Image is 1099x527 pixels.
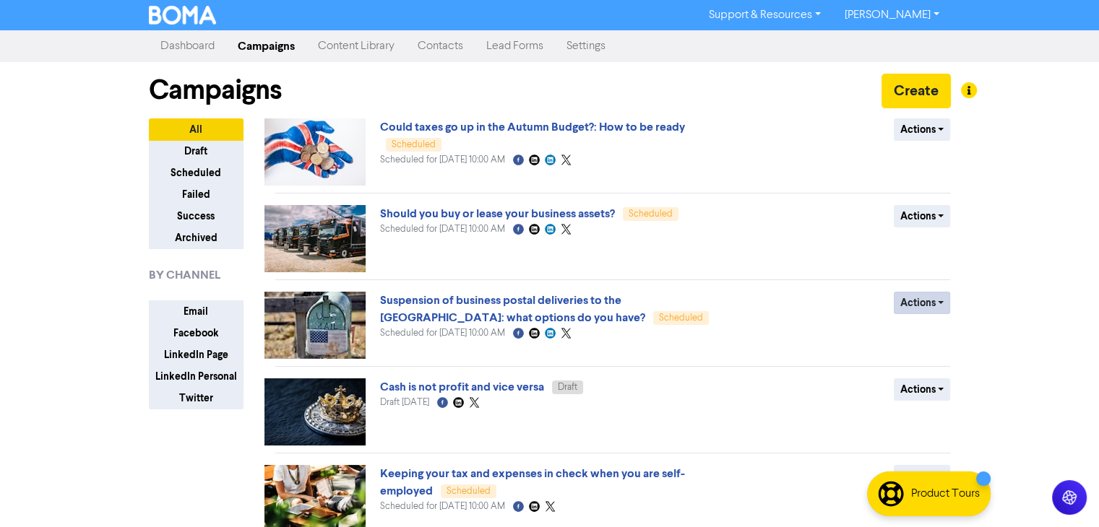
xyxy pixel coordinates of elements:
span: Scheduled [392,140,436,149]
button: Failed [149,183,243,206]
span: Scheduled for [DATE] 10:00 AM [380,328,505,338]
a: Cash is not profit and vice versa [380,380,544,394]
img: image_1758023691294.jpeg [264,205,366,272]
a: Should you buy or lease your business assets? [380,206,615,221]
button: Actions [894,292,951,314]
button: Facebook [149,322,243,344]
span: Scheduled [629,209,673,219]
button: Email [149,300,243,323]
span: Scheduled [447,487,491,496]
span: Scheduled for [DATE] 10:00 AM [380,225,505,234]
button: Success [149,205,243,227]
a: Could taxes go up in the Autumn Budget?: How to be ready [380,120,685,134]
a: Suspension of business postal deliveries to the [GEOGRAPHIC_DATA]: what options do you have? [380,293,645,325]
button: Draft [149,140,243,162]
button: Archived [149,227,243,249]
button: Actions [894,205,951,227]
iframe: Chat Widget [1027,458,1099,527]
img: image_1758017701997.jpg [264,378,366,445]
button: LinkedIn Page [149,344,243,366]
a: [PERSON_NAME] [832,4,950,27]
span: Draft [558,383,577,392]
h1: Campaigns [149,74,282,107]
img: BOMA Logo [149,6,217,25]
button: Actions [894,378,951,401]
button: Actions [894,465,951,487]
button: Scheduled [149,162,243,184]
a: Dashboard [149,32,226,61]
a: Settings [555,32,617,61]
span: Scheduled for [DATE] 10:00 AM [380,155,505,165]
span: Scheduled [659,313,703,323]
button: All [149,118,243,141]
button: Actions [894,118,951,141]
a: Contacts [406,32,475,61]
button: Twitter [149,387,243,409]
span: BY CHANNEL [149,266,220,284]
a: Support & Resources [697,4,832,27]
img: image_1758023868545.jpeg [264,292,366,359]
a: Campaigns [226,32,306,61]
button: LinkedIn Personal [149,365,243,388]
button: Create [882,74,951,108]
a: Lead Forms [475,32,555,61]
img: image_1758024470623.jpeg [264,118,366,186]
a: Keeping your tax and expenses in check when you are self-employed [380,466,685,498]
span: Draft [DATE] [380,398,429,407]
a: Content Library [306,32,406,61]
span: Scheduled for [DATE] 10:00 AM [380,502,505,511]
